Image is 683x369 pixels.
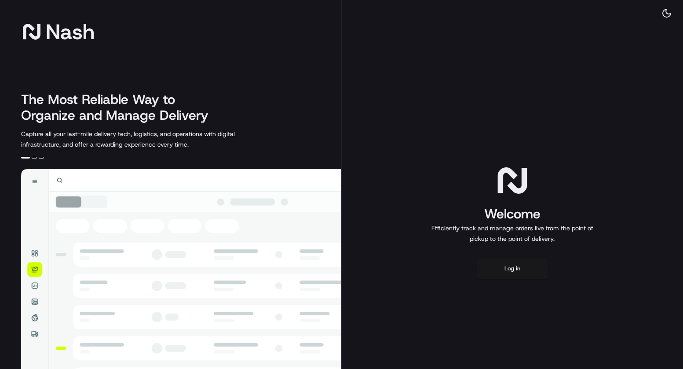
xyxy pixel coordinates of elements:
p: Capture all your last-mile delivery tech, logistics, and operations with digital infrastructure, ... [21,129,274,150]
h1: Welcome [428,205,597,223]
p: Efficiently track and manage orders live from the point of pickup to the point of delivery. [428,223,597,244]
button: Log in [477,258,548,279]
span: Nash [46,23,95,41]
h2: The Most Reliable Way to Organize and Manage Delivery [21,92,218,123]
